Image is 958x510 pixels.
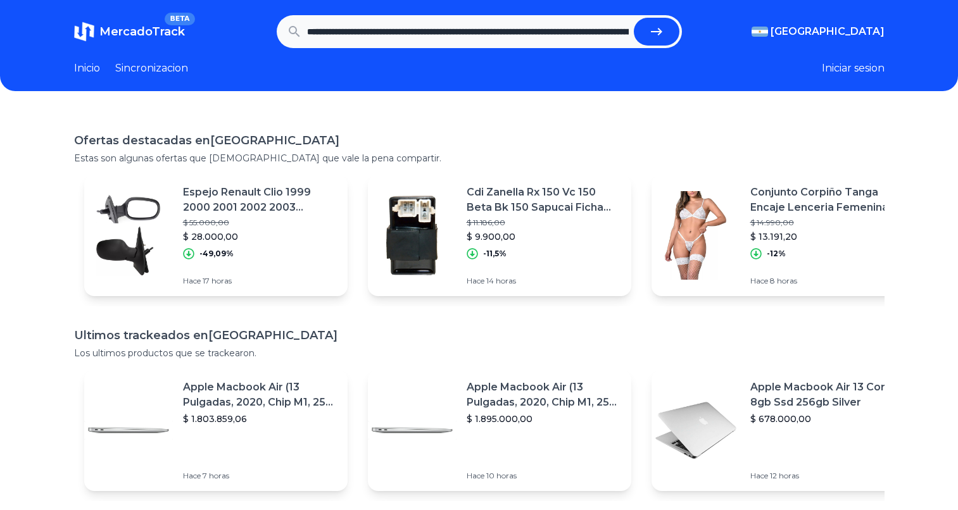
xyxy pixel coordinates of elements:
img: Featured image [84,191,173,280]
button: Iniciar sesion [822,61,885,76]
img: Featured image [368,386,457,475]
p: -11,5% [483,249,507,259]
p: $ 13.191,20 [750,230,905,243]
h1: Ofertas destacadas en [GEOGRAPHIC_DATA] [74,132,885,149]
p: $ 11.186,00 [467,218,621,228]
p: Estas son algunas ofertas que [DEMOGRAPHIC_DATA] que vale la pena compartir. [74,152,885,165]
p: $ 1.895.000,00 [467,413,621,425]
p: $ 28.000,00 [183,230,337,243]
p: Los ultimos productos que se trackearon. [74,347,885,359]
img: Featured image [368,191,457,280]
p: Apple Macbook Air (13 Pulgadas, 2020, Chip M1, 256 Gb De Ssd, 8 Gb De Ram) - Plata [183,380,337,410]
img: Argentina [752,27,768,37]
p: $ 14.990,00 [750,218,905,228]
p: Cdi Zanella Rx 150 Vc 150 Beta Bk 150 Sapucai Ficha Cuadrada [467,185,621,215]
a: Featured imageApple Macbook Air (13 Pulgadas, 2020, Chip M1, 256 Gb De Ssd, 8 Gb De Ram) - Plata$... [368,370,631,491]
img: Featured image [84,386,173,475]
p: $ 678.000,00 [750,413,905,425]
p: Apple Macbook Air 13 Core I5 8gb Ssd 256gb Silver [750,380,905,410]
h1: Ultimos trackeados en [GEOGRAPHIC_DATA] [74,327,885,344]
a: Featured imageConjunto Corpiño Tanga Encaje Lenceria Femenina Erotica$ 14.990,00$ 13.191,20-12%Ha... [652,175,915,296]
a: Featured imageApple Macbook Air 13 Core I5 8gb Ssd 256gb Silver$ 678.000,00Hace 12 horas [652,370,915,491]
a: Featured imageApple Macbook Air (13 Pulgadas, 2020, Chip M1, 256 Gb De Ssd, 8 Gb De Ram) - Plata$... [84,370,348,491]
img: MercadoTrack [74,22,94,42]
p: -12% [767,249,786,259]
span: [GEOGRAPHIC_DATA] [771,24,885,39]
img: Featured image [652,191,740,280]
p: -49,09% [199,249,234,259]
a: Featured imageEspejo Renault Clio 1999 2000 2001 2002 2003 Derecho$ 55.000,00$ 28.000,00-49,09%Ha... [84,175,348,296]
a: MercadoTrackBETA [74,22,185,42]
a: Inicio [74,61,100,76]
p: Hace 8 horas [750,276,905,286]
p: Hace 10 horas [467,471,621,481]
span: MercadoTrack [99,25,185,39]
p: Espejo Renault Clio 1999 2000 2001 2002 2003 Derecho [183,185,337,215]
p: $ 9.900,00 [467,230,621,243]
p: Hace 17 horas [183,276,337,286]
button: [GEOGRAPHIC_DATA] [752,24,885,39]
p: $ 1.803.859,06 [183,413,337,425]
span: BETA [165,13,194,25]
p: $ 55.000,00 [183,218,337,228]
img: Featured image [652,386,740,475]
p: Apple Macbook Air (13 Pulgadas, 2020, Chip M1, 256 Gb De Ssd, 8 Gb De Ram) - Plata [467,380,621,410]
p: Hace 12 horas [750,471,905,481]
a: Sincronizacion [115,61,188,76]
p: Hace 14 horas [467,276,621,286]
a: Featured imageCdi Zanella Rx 150 Vc 150 Beta Bk 150 Sapucai Ficha Cuadrada$ 11.186,00$ 9.900,00-1... [368,175,631,296]
p: Hace 7 horas [183,471,337,481]
p: Conjunto Corpiño Tanga Encaje Lenceria Femenina Erotica [750,185,905,215]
